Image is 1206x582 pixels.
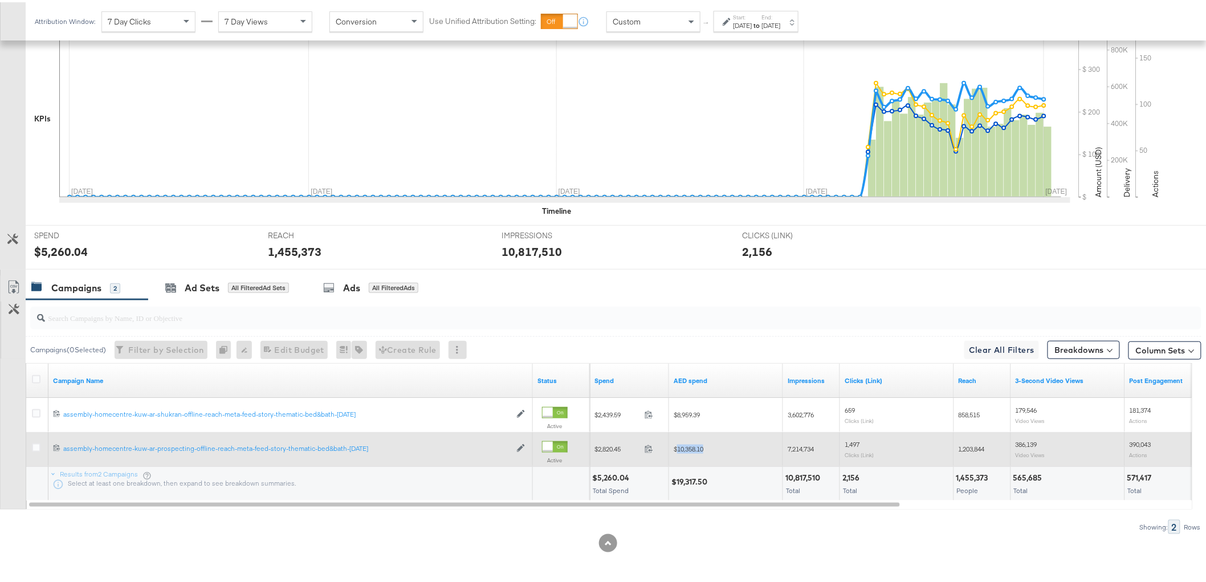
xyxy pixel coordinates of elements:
[1016,415,1045,422] sub: Video Views
[842,470,863,481] div: 2,156
[1128,339,1201,357] button: Column Sets
[1151,168,1161,195] text: Actions
[1094,145,1104,195] text: Amount (USD)
[34,228,120,239] span: SPEND
[594,374,665,383] a: The total amount spent to date.
[1014,484,1028,493] span: Total
[613,14,641,25] span: Custom
[369,280,418,291] div: All Filtered Ads
[63,408,511,417] a: assembly-homecentre-kuw-ar-shukran-offline-reach-meta-feed-story-thematic-bed&bath-[DATE]
[959,442,985,451] span: 1,203,844
[1122,166,1132,195] text: Delivery
[845,438,859,446] span: 1,497
[752,19,762,27] strong: to
[742,228,828,239] span: CLICKS (LINK)
[51,279,101,292] div: Campaigns
[225,14,268,25] span: 7 Day Views
[108,14,151,25] span: 7 Day Clicks
[542,454,568,462] label: Active
[542,204,571,214] div: Timeline
[429,14,536,25] label: Use Unified Attribution Setting:
[1168,518,1180,532] div: 2
[969,341,1034,355] span: Clear All Filters
[964,339,1039,357] button: Clear All Filters
[959,374,1007,383] a: The number of people your ad was served to.
[788,408,814,417] span: 3,602,776
[845,374,950,383] a: The number of clicks on links appearing on your ad or Page that direct people to your sites off F...
[268,241,321,258] div: 1,455,373
[671,474,711,485] div: $19,317.50
[228,280,289,291] div: All Filtered Ad Sets
[34,15,96,23] div: Attribution Window:
[845,449,874,456] sub: Clicks (Link)
[788,442,814,451] span: 7,214,734
[762,19,781,28] div: [DATE]
[957,484,979,493] span: People
[674,408,700,417] span: $8,959.39
[1127,470,1155,481] div: 571,417
[593,484,629,493] span: Total Spend
[843,484,857,493] span: Total
[674,374,779,383] a: 3.6725
[537,374,585,383] a: Shows the current state of your Ad Campaign.
[1130,415,1148,422] sub: Actions
[956,470,992,481] div: 1,455,373
[1016,404,1037,412] span: 179,546
[1184,521,1201,529] div: Rows
[45,300,1093,322] input: Search Campaigns by Name, ID or Objective
[1016,374,1121,383] a: The number of times your video was viewed for 3 seconds or more.
[216,339,237,357] div: 0
[592,470,633,481] div: $5,260.04
[502,241,562,258] div: 10,817,510
[788,374,836,383] a: The number of times your ad was served. On mobile apps an ad is counted as served the first time ...
[268,228,353,239] span: REACH
[734,11,752,19] label: Start:
[110,281,120,291] div: 2
[762,11,781,19] label: End:
[1130,438,1151,446] span: 390,043
[1139,521,1168,529] div: Showing:
[1130,449,1148,456] sub: Actions
[1016,438,1037,446] span: 386,139
[734,19,752,28] div: [DATE]
[1128,484,1142,493] span: Total
[785,470,824,481] div: 10,817,510
[786,484,800,493] span: Total
[1048,339,1120,357] button: Breakdowns
[336,14,377,25] span: Conversion
[674,442,703,451] span: $10,358.10
[1130,404,1151,412] span: 181,374
[542,420,568,428] label: Active
[594,442,640,451] span: $2,820.45
[63,442,511,451] a: assembly-homecentre-kuw-ar-prospecting-offline-reach-meta-feed-story-thematic-bed&bath-[DATE]
[30,343,106,353] div: Campaigns ( 0 Selected)
[845,404,855,412] span: 659
[502,228,587,239] span: IMPRESSIONS
[1016,449,1045,456] sub: Video Views
[702,19,712,23] span: ↑
[1013,470,1046,481] div: 565,685
[34,241,88,258] div: $5,260.04
[742,241,772,258] div: 2,156
[343,279,360,292] div: Ads
[53,374,528,383] a: Your campaign name.
[845,415,874,422] sub: Clicks (Link)
[594,408,640,417] span: $2,439.59
[185,279,219,292] div: Ad Sets
[34,111,51,122] div: KPIs
[959,408,980,417] span: 858,515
